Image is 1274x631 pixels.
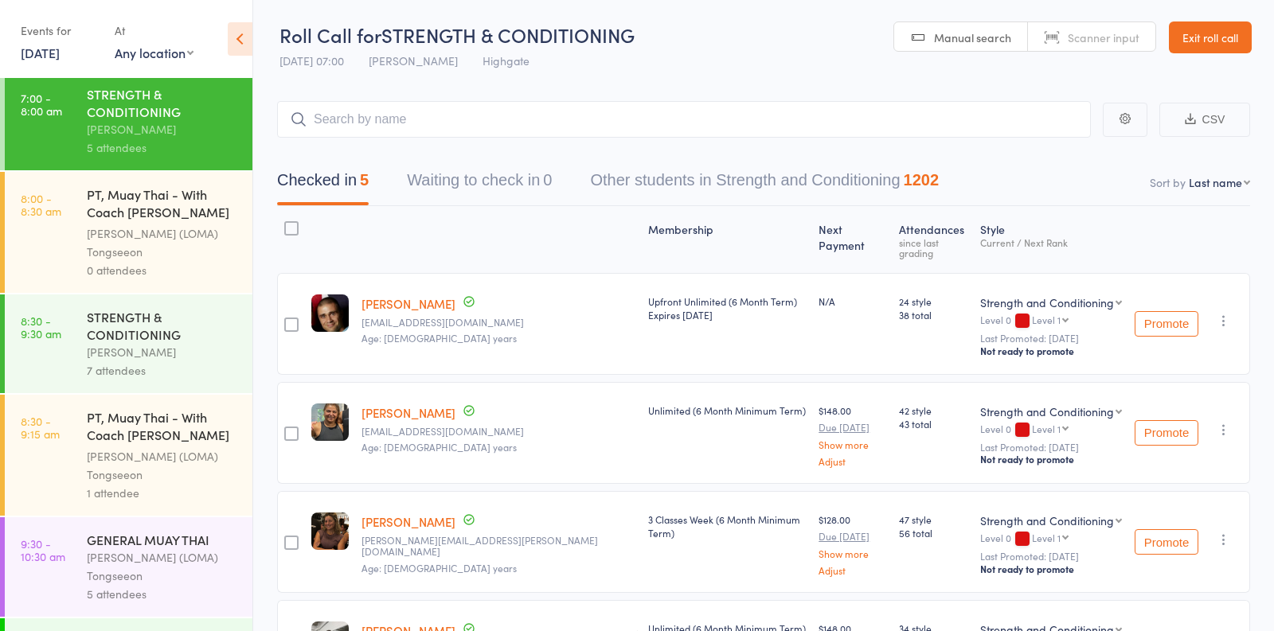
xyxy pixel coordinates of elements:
div: STRENGTH & CONDITIONING [87,308,239,343]
div: [PERSON_NAME] (LOMA) Tongseeon [87,447,239,484]
button: Promote [1135,529,1198,555]
div: Style [974,213,1128,266]
time: 9:30 - 10:30 am [21,537,65,563]
div: Next Payment [812,213,892,266]
div: Unlimited (6 Month Minimum Term) [648,403,806,417]
div: [PERSON_NAME] (LOMA) Tongseeon [87,224,239,261]
span: Manual search [934,29,1011,45]
div: STRENGTH & CONDITIONING [87,85,239,120]
img: image1748247782.png [311,403,349,441]
button: Checked in5 [277,163,369,205]
span: 43 total [899,417,967,430]
div: Level 0 [980,314,1122,328]
div: Atten­dances [893,213,974,266]
small: bhavraz@gmail.com [361,426,635,437]
div: Strength and Conditioning [980,294,1114,310]
a: [PERSON_NAME] [361,295,455,312]
button: Promote [1135,420,1198,446]
small: Tanel.akolov@gmail.com [361,317,635,328]
div: Current / Next Rank [980,237,1122,247]
time: 8:00 - 8:30 am [21,192,61,217]
a: [PERSON_NAME] [361,513,455,530]
img: image1747697898.png [311,512,349,550]
a: 8:30 -9:15 amPT, Muay Thai - With Coach [PERSON_NAME] (45 minutes)[PERSON_NAME] (LOMA) Tongseeon1... [5,395,252,516]
span: 24 style [899,294,967,308]
div: Strength and Conditioning [980,512,1114,528]
span: Age: [DEMOGRAPHIC_DATA] years [361,561,517,575]
a: [PERSON_NAME] [361,404,455,421]
span: Age: [DEMOGRAPHIC_DATA] years [361,331,517,345]
span: Roll Call for [279,21,381,48]
a: Exit roll call [1169,21,1252,53]
div: 0 [543,171,552,189]
div: PT, Muay Thai - With Coach [PERSON_NAME] (30 minutes) [87,185,239,224]
span: 47 style [899,512,967,526]
div: Level 0 [980,532,1122,546]
div: $148.00 [819,403,885,466]
div: Not ready to promote [980,453,1122,465]
span: Highgate [483,53,530,68]
a: [DATE] [21,44,60,61]
a: 8:30 -9:30 amSTRENGTH & CONDITIONING[PERSON_NAME]7 attendees [5,294,252,393]
div: Level 1 [1032,314,1061,325]
time: 8:30 - 9:30 am [21,314,61,340]
time: 7:00 - 8:00 am [21,92,62,117]
span: STRENGTH & CONDITIONING [381,21,635,48]
a: Show more [819,548,885,559]
button: Waiting to check in0 [407,163,552,205]
div: Any location [115,44,193,61]
div: 7 attendees [87,361,239,380]
small: Last Promoted: [DATE] [980,333,1122,344]
div: Not ready to promote [980,563,1122,575]
button: CSV [1159,103,1250,137]
div: Level 1 [1032,532,1061,543]
div: Level 0 [980,423,1122,437]
div: [PERSON_NAME] [87,120,239,138]
small: Last Promoted: [DATE] [980,442,1122,453]
div: 0 attendees [87,261,239,279]
div: GENERAL MUAY THAI [87,531,239,548]
div: Membership [642,213,812,266]
a: 8:00 -8:30 amPT, Muay Thai - With Coach [PERSON_NAME] (30 minutes)[PERSON_NAME] (LOMA) Tongseeon0... [5,172,252,293]
div: $128.00 [819,512,885,575]
a: 7:00 -8:00 amSTRENGTH & CONDITIONING[PERSON_NAME]5 attendees [5,72,252,170]
div: Expires [DATE] [648,308,806,321]
button: Promote [1135,311,1198,337]
small: Last Promoted: [DATE] [980,551,1122,562]
div: Upfront Unlimited (6 Month Term) [648,294,806,321]
div: 5 attendees [87,585,239,603]
div: 3 Classes Week (6 Month Minimum Term) [648,512,806,539]
div: N/A [819,294,885,308]
small: Nicole.lavagnino@gmail.com [361,535,635,558]
div: Level 1 [1032,423,1061,434]
span: Scanner input [1068,29,1139,45]
div: [PERSON_NAME] [87,343,239,361]
input: Search by name [277,101,1091,138]
div: Strength and Conditioning [980,403,1114,419]
span: 38 total [899,308,967,321]
small: Due [DATE] [819,531,885,542]
div: Last name [1189,174,1242,190]
div: 1 attendee [87,484,239,502]
div: Events for [21,18,99,44]
span: 42 style [899,403,967,417]
a: Adjust [819,456,885,466]
span: Age: [DEMOGRAPHIC_DATA] years [361,440,517,454]
div: since last grading [899,237,967,258]
span: [PERSON_NAME] [369,53,458,68]
div: 1202 [904,171,940,189]
img: image1573001990.png [311,294,349,332]
time: 8:30 - 9:15 am [21,415,60,440]
div: 5 attendees [87,138,239,157]
button: Other students in Strength and Conditioning1202 [590,163,939,205]
div: [PERSON_NAME] (LOMA) Tongseeon [87,548,239,585]
a: Adjust [819,565,885,575]
div: At [115,18,193,44]
div: Not ready to promote [980,345,1122,357]
small: Due [DATE] [819,422,885,433]
div: 5 [360,171,369,189]
span: 56 total [899,526,967,539]
div: PT, Muay Thai - With Coach [PERSON_NAME] (45 minutes) [87,408,239,447]
a: 9:30 -10:30 amGENERAL MUAY THAI[PERSON_NAME] (LOMA) Tongseeon5 attendees [5,517,252,617]
a: Show more [819,439,885,450]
